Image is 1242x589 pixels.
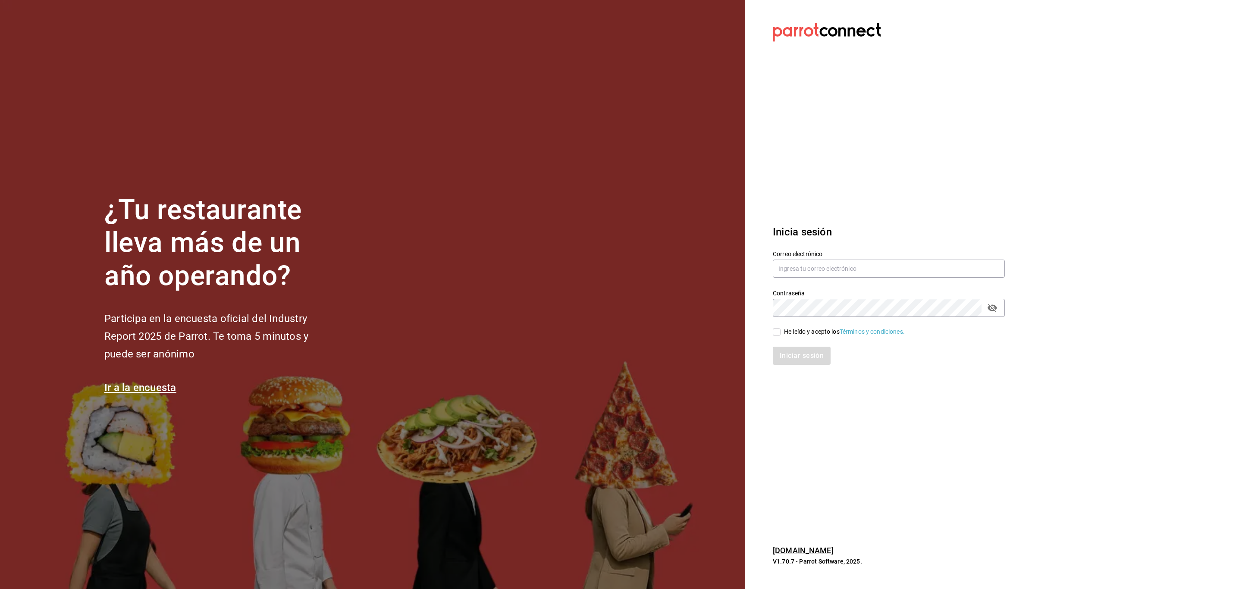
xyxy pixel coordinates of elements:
[784,327,905,336] div: He leído y acepto los
[773,260,1005,278] input: Ingresa tu correo electrónico
[985,301,1000,315] button: passwordField
[773,546,834,555] a: [DOMAIN_NAME]
[773,251,1005,257] label: Correo electrónico
[104,310,337,363] h2: Participa en la encuesta oficial del Industry Report 2025 de Parrot. Te toma 5 minutos y puede se...
[104,382,176,394] a: Ir a la encuesta
[773,557,1005,566] p: V1.70.7 - Parrot Software, 2025.
[104,194,337,293] h1: ¿Tu restaurante lleva más de un año operando?
[773,224,1005,240] h3: Inicia sesión
[773,290,1005,296] label: Contraseña
[840,328,905,335] a: Términos y condiciones.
